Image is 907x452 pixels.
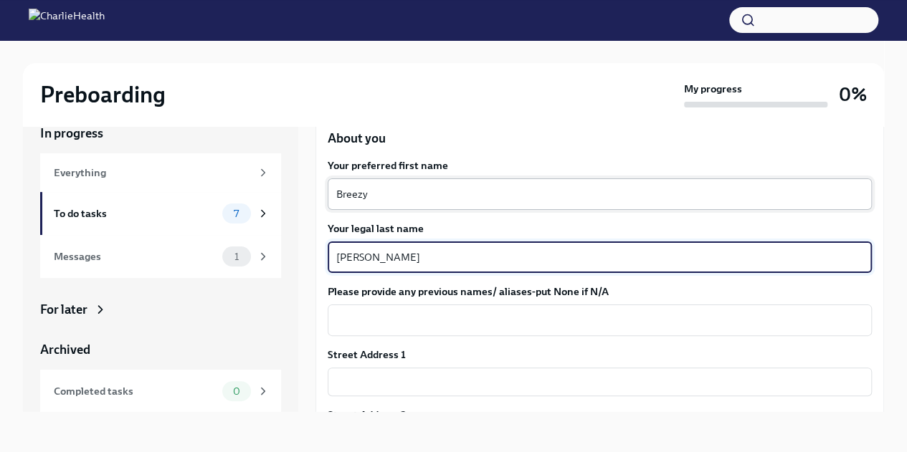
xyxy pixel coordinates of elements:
[328,130,872,147] p: About you
[225,208,247,219] span: 7
[224,386,249,397] span: 0
[40,235,281,278] a: Messages1
[40,301,87,318] div: For later
[328,158,872,173] label: Your preferred first name
[40,341,281,358] a: Archived
[336,186,863,203] textarea: Breezy
[40,153,281,192] a: Everything
[29,9,105,32] img: CharlieHealth
[40,125,281,142] a: In progress
[328,221,872,236] label: Your legal last name
[328,284,872,299] label: Please provide any previous names/ aliases-put None if N/A
[54,249,217,264] div: Messages
[40,80,166,109] h2: Preboarding
[40,370,281,413] a: Completed tasks0
[54,206,217,221] div: To do tasks
[328,408,407,422] label: Street Address 2
[336,249,863,266] textarea: [PERSON_NAME]
[684,82,742,96] strong: My progress
[328,347,406,362] label: Street Address 1
[226,251,247,262] span: 1
[40,192,281,235] a: To do tasks7
[54,165,251,181] div: Everything
[839,82,867,107] h3: 0%
[40,301,281,318] a: For later
[54,383,217,399] div: Completed tasks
